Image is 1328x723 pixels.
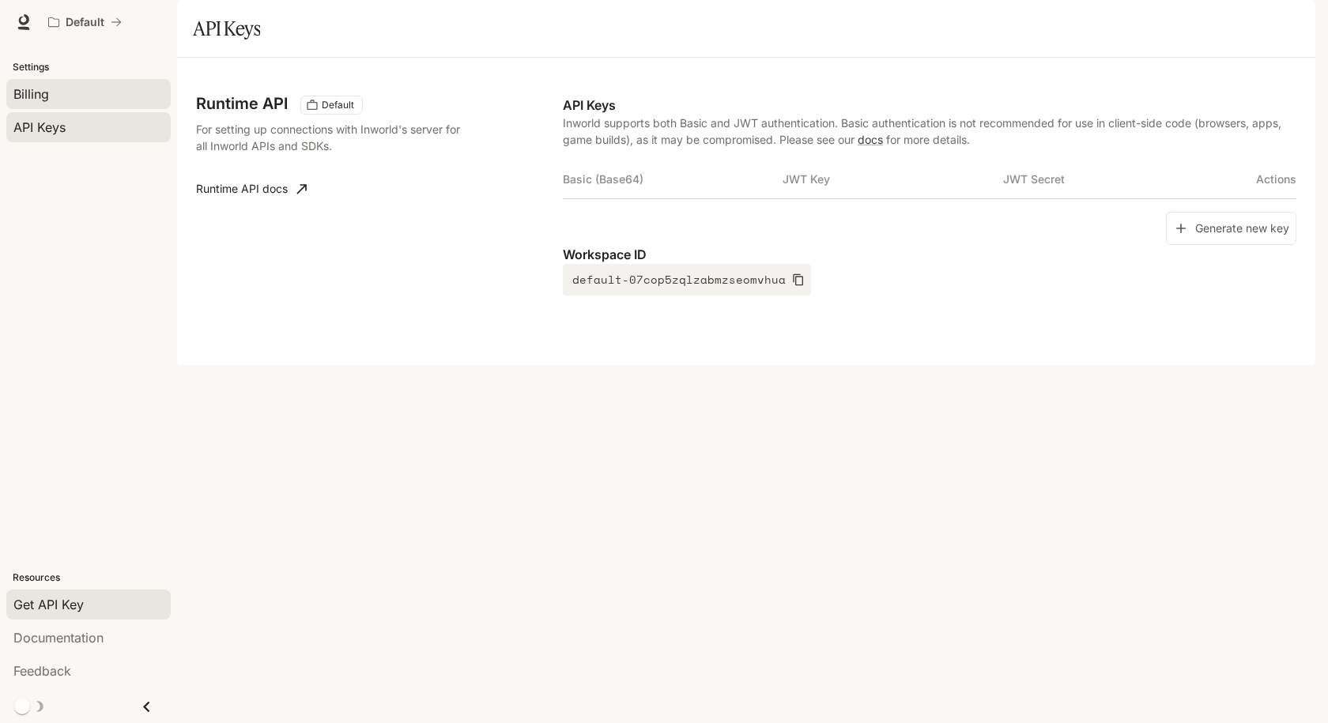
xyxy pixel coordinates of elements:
span: Default [315,98,360,112]
th: JWT Key [783,160,1002,198]
button: default-07cop5zqlzabmzseomvhua [563,264,811,296]
a: docs [858,133,883,146]
div: These keys will apply to your current workspace only [300,96,363,115]
th: JWT Secret [1003,160,1223,198]
th: Actions [1223,160,1296,198]
h1: API Keys [193,13,260,44]
p: API Keys [563,96,1296,115]
p: Inworld supports both Basic and JWT authentication. Basic authentication is not recommended for u... [563,115,1296,148]
button: All workspaces [41,6,129,38]
a: Runtime API docs [190,173,313,205]
p: For setting up connections with Inworld's server for all Inworld APIs and SDKs. [196,121,462,154]
button: Generate new key [1166,212,1296,246]
h3: Runtime API [196,96,288,111]
p: Workspace ID [563,245,1296,264]
p: Default [66,16,104,29]
th: Basic (Base64) [563,160,783,198]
